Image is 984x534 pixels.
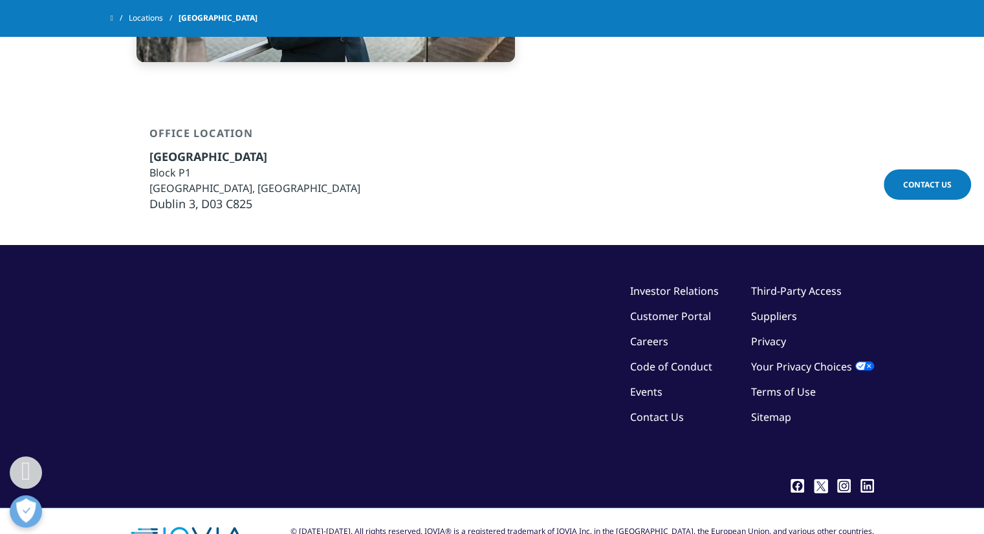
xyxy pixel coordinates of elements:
a: Terms of Use [751,385,816,399]
a: Contact Us [630,410,684,424]
a: Investor Relations [630,284,719,298]
div: Office Location [149,127,360,149]
span: [GEOGRAPHIC_DATA] [179,6,257,30]
a: Third-Party Access [751,284,842,298]
span: Dublin 3, [149,196,199,211]
span: D03 C825 [201,196,252,211]
a: Suppliers [751,309,797,323]
a: Customer Portal [630,309,711,323]
a: Sitemap [751,410,791,424]
button: Open Preferences [10,495,42,528]
a: Code of Conduct [630,359,712,374]
a: Locations [129,6,179,30]
a: Events [630,385,662,399]
a: Privacy [751,334,786,348]
li: [GEOGRAPHIC_DATA], [GEOGRAPHIC_DATA] [149,180,360,196]
span: [GEOGRAPHIC_DATA] [149,149,267,164]
span: Contact Us [903,179,952,190]
a: Contact Us [884,169,971,200]
a: Your Privacy Choices [751,359,874,374]
li: Block P1 [149,165,360,180]
a: Careers [630,334,668,348]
